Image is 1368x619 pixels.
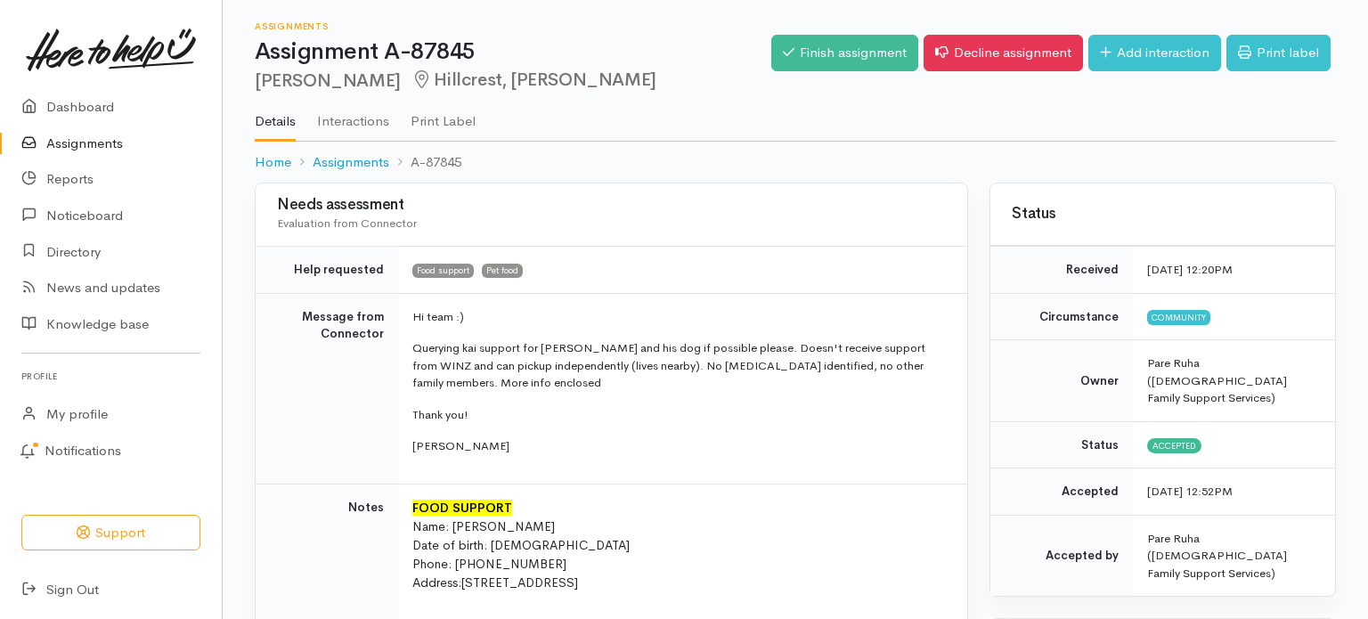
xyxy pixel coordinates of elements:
span: Pare Ruha ([DEMOGRAPHIC_DATA] Family Support Services) [1147,355,1287,405]
p: Querying kai support for [PERSON_NAME] and his dog if possible please. Doesn't receive support fr... [412,339,946,392]
h2: [PERSON_NAME] [255,70,771,91]
span: Hillcrest, [PERSON_NAME] [411,69,656,91]
a: Finish assignment [771,35,918,71]
td: Message from Connector [256,293,398,484]
li: A-87845 [389,152,461,173]
p: Thank you! [412,406,946,424]
span: Name: [PERSON_NAME] [412,518,555,534]
span: Date of birth: [DEMOGRAPHIC_DATA] [412,537,630,553]
a: Assignments [313,152,389,173]
nav: breadcrumb [255,142,1336,183]
a: Print Label [411,90,476,140]
span: Address: [412,574,461,590]
td: Pare Ruha ([DEMOGRAPHIC_DATA] Family Support Services) [1133,515,1335,596]
h1: Assignment A-87845 [255,39,771,65]
td: Circumstance [990,293,1133,340]
h6: Assignments [255,21,771,31]
a: Decline assignment [924,35,1083,71]
a: Interactions [317,90,389,140]
td: Status [990,421,1133,468]
td: Accepted by [990,515,1133,596]
time: [DATE] 12:52PM [1147,484,1233,499]
p: [PERSON_NAME] [412,437,946,455]
td: Owner [990,340,1133,422]
td: Help requested [256,247,398,294]
h6: Profile [21,364,200,388]
td: Accepted [990,468,1133,516]
a: Print label [1226,35,1331,71]
span: [STREET_ADDRESS] [461,574,578,590]
td: Received [990,247,1133,294]
h3: Status [1012,206,1314,223]
button: Support [21,515,200,551]
span: Evaluation from Connector [277,216,417,231]
time: [DATE] 12:20PM [1147,262,1233,277]
span: Food support [412,264,474,278]
span: Accepted [1147,438,1201,452]
span: Community [1147,310,1210,324]
span: Pet food [482,264,523,278]
a: Home [255,152,291,173]
h3: Needs assessment [277,197,946,214]
p: Hi team :) [412,308,946,326]
a: Details [255,90,296,142]
font: FOOD SUPPORT [412,500,512,516]
a: Add interaction [1088,35,1221,71]
span: Phone: [PHONE_NUMBER] [412,556,566,572]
